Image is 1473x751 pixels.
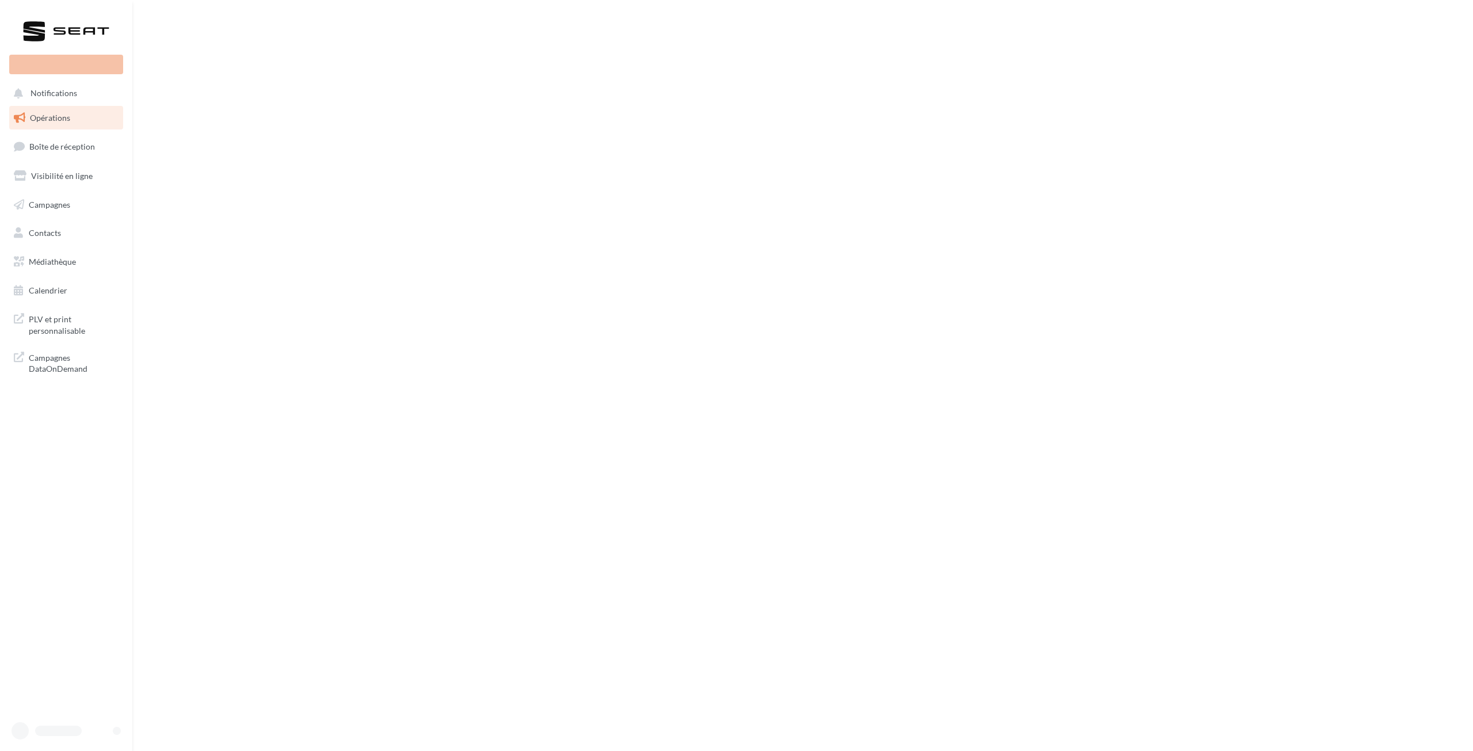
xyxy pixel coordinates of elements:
div: Nouvelle campagne [9,55,123,74]
a: Campagnes DataOnDemand [7,345,125,379]
a: Opérations [7,106,125,130]
a: Contacts [7,221,125,245]
a: Boîte de réception [7,134,125,159]
span: Campagnes DataOnDemand [29,350,119,375]
span: Calendrier [29,285,67,295]
a: Médiathèque [7,250,125,274]
span: Notifications [30,89,77,98]
span: Contacts [29,228,61,238]
span: PLV et print personnalisable [29,311,119,336]
span: Visibilité en ligne [31,171,93,181]
a: Campagnes [7,193,125,217]
span: Opérations [30,113,70,123]
span: Campagnes [29,199,70,209]
span: Médiathèque [29,257,76,266]
a: Calendrier [7,279,125,303]
a: PLV et print personnalisable [7,307,125,341]
a: Visibilité en ligne [7,164,125,188]
span: Boîte de réception [29,142,95,151]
